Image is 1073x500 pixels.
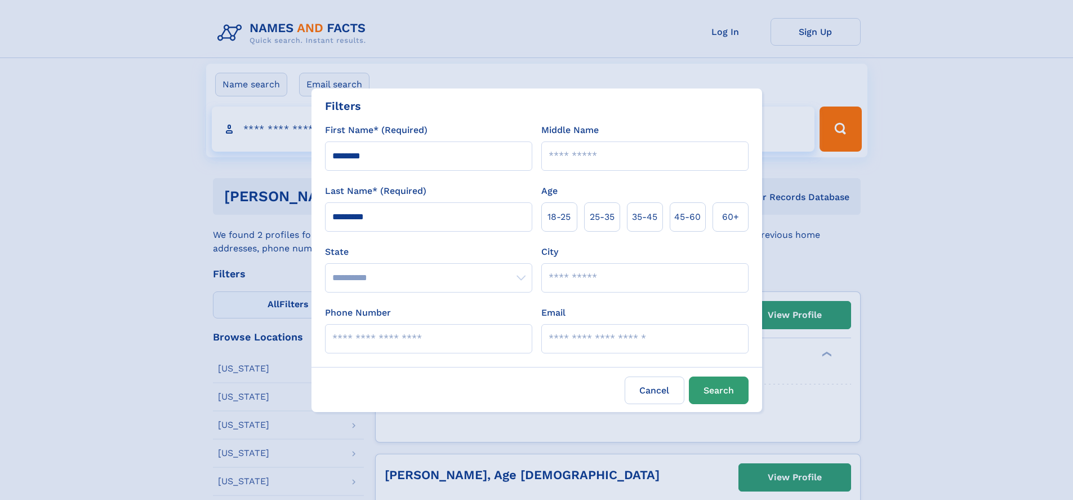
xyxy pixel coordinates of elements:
label: Age [541,184,558,198]
label: Middle Name [541,123,599,137]
label: Email [541,306,566,320]
label: Phone Number [325,306,391,320]
span: 60+ [722,210,739,224]
div: Filters [325,98,361,114]
span: 35‑45 [632,210,657,224]
label: First Name* (Required) [325,123,428,137]
span: 25‑35 [590,210,615,224]
label: State [325,245,532,259]
button: Search [689,377,749,404]
span: 18‑25 [547,210,571,224]
label: City [541,245,558,259]
label: Last Name* (Required) [325,184,426,198]
label: Cancel [625,377,684,404]
span: 45‑60 [674,210,701,224]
